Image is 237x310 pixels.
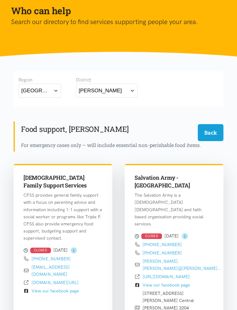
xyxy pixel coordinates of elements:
a: [URL][DOMAIN_NAME] [143,274,190,279]
h2: Food support, [PERSON_NAME] [21,124,129,134]
button: [PERSON_NAME] [76,84,138,98]
a: [PHONE_NUMBER] [143,242,182,247]
p: CFSS provides general family support with a focus on parenting advice and information including 1... [23,192,102,241]
a: [PHONE_NUMBER] [143,250,182,256]
h3: [DEMOGRAPHIC_DATA] Family Support Services [23,174,102,189]
h1: Who can help [11,5,216,17]
a: [EMAIL_ADDRESS][DOMAIN_NAME] [31,264,70,277]
a: View our facebook page [143,282,190,288]
p: Search our directory to find services supporting people your area. [11,17,216,27]
button: Back [198,124,223,141]
p: The Salvation Army is a [DEMOGRAPHIC_DATA] [DEMOGRAPHIC_DATA] and faith based organisation provid... [135,192,214,227]
a: [DOMAIN_NAME][URL] [31,280,79,285]
div: CLOSED [30,248,51,253]
a: [PHONE_NUMBER] [31,256,71,262]
div: [GEOGRAPHIC_DATA] [21,86,51,95]
div: [DATE] [135,232,214,240]
div: CLOSED [141,233,162,239]
div: [PERSON_NAME] [79,86,122,95]
a: [PERSON_NAME].[PERSON_NAME]@[PERSON_NAME]... [143,258,221,271]
div: [DATE] [23,247,102,254]
a: View our facebook page [31,288,79,294]
button: [GEOGRAPHIC_DATA] [19,84,61,98]
div: For emergency cases only – will include essential non-perishable food items. [21,141,223,149]
div: District [76,76,138,84]
h3: Salvation Army - [GEOGRAPHIC_DATA] [135,174,214,189]
div: Region [19,76,61,84]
